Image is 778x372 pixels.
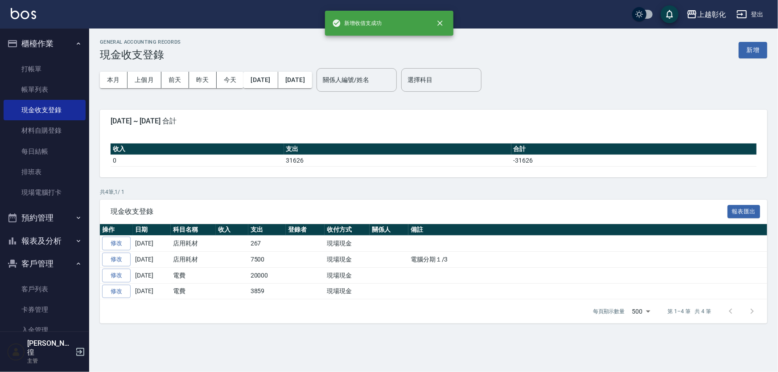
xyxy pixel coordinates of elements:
[102,253,131,266] a: 修改
[325,267,370,283] td: 現場現金
[133,236,171,252] td: [DATE]
[248,252,286,268] td: 7500
[4,79,86,100] a: 帳單列表
[284,155,511,166] td: 31626
[4,229,86,253] button: 報表及分析
[171,252,216,268] td: 店用耗材
[4,32,86,55] button: 櫃檯作業
[102,237,131,250] a: 修改
[4,100,86,120] a: 現金收支登錄
[728,205,761,219] button: 報表匯出
[733,6,767,23] button: 登出
[161,72,189,88] button: 前天
[511,155,757,166] td: -31626
[111,207,728,216] span: 現金收支登錄
[4,182,86,203] a: 現場電腦打卡
[102,269,131,282] a: 修改
[697,9,726,20] div: 上越彰化
[668,307,711,315] p: 第 1–4 筆 共 4 筆
[739,42,767,58] button: 新增
[100,188,767,196] p: 共 4 筆, 1 / 1
[284,143,511,155] th: 支出
[133,267,171,283] td: [DATE]
[4,59,86,79] a: 打帳單
[430,13,450,33] button: close
[11,8,36,19] img: Logo
[100,49,181,61] h3: 現金收支登錄
[370,224,408,236] th: 關係人
[4,162,86,182] a: 排班表
[286,224,325,236] th: 登錄者
[661,5,679,23] button: save
[4,320,86,340] a: 入金管理
[171,224,216,236] th: 科目名稱
[325,252,370,268] td: 現場現金
[325,236,370,252] td: 現場現金
[4,252,86,275] button: 客戶管理
[128,72,161,88] button: 上個月
[217,72,244,88] button: 今天
[408,252,767,268] td: 電腦分期１/3
[4,279,86,299] a: 客戶列表
[278,72,312,88] button: [DATE]
[27,339,73,357] h5: [PERSON_NAME]徨
[629,299,654,323] div: 500
[243,72,278,88] button: [DATE]
[248,236,286,252] td: 267
[100,72,128,88] button: 本月
[100,224,133,236] th: 操作
[171,236,216,252] td: 店用耗材
[133,252,171,268] td: [DATE]
[111,143,284,155] th: 收入
[248,224,286,236] th: 支出
[4,206,86,229] button: 預約管理
[248,283,286,299] td: 3859
[111,155,284,166] td: 0
[683,5,729,24] button: 上越彰化
[7,343,25,361] img: Person
[171,283,216,299] td: 電費
[739,45,767,54] a: 新增
[4,141,86,162] a: 每日結帳
[248,267,286,283] td: 20000
[511,143,757,155] th: 合計
[332,19,382,28] span: 新增收借支成功
[408,224,767,236] th: 備註
[4,120,86,141] a: 材料自購登錄
[133,283,171,299] td: [DATE]
[728,207,761,215] a: 報表匯出
[325,224,370,236] th: 收付方式
[27,357,73,365] p: 主管
[593,307,625,315] p: 每頁顯示數量
[216,224,248,236] th: 收入
[102,285,131,298] a: 修改
[133,224,171,236] th: 日期
[4,299,86,320] a: 卡券管理
[111,117,757,126] span: [DATE] ~ [DATE] 合計
[100,39,181,45] h2: GENERAL ACCOUNTING RECORDS
[171,267,216,283] td: 電費
[325,283,370,299] td: 現場現金
[189,72,217,88] button: 昨天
